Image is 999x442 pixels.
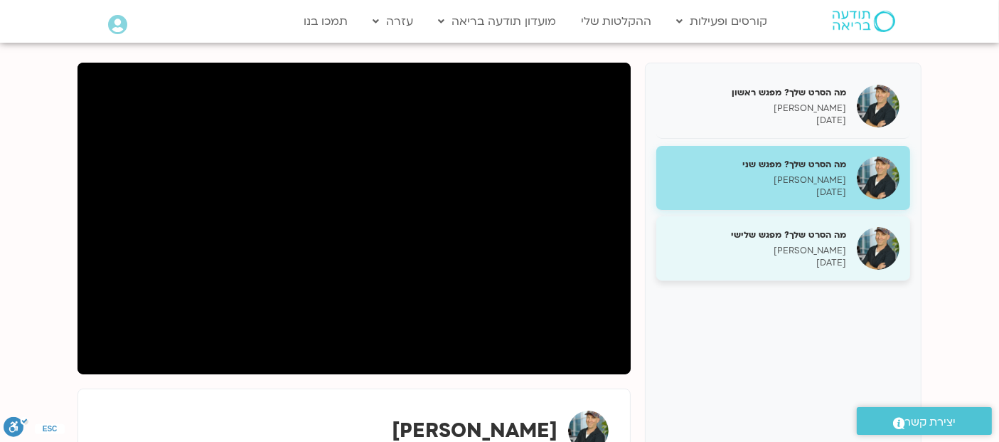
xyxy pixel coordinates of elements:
a: קורסים ופעילות [670,8,775,35]
img: מה הסרט שלך? מפגש שלישי [857,227,899,270]
a: יצירת קשר [857,407,992,435]
h5: מה הסרט שלך? מפגש שלישי [667,228,846,241]
a: מועדון תודעה בריאה [431,8,563,35]
h5: מה הסרט שלך? מפגש ראשון [667,86,846,99]
p: [DATE] [667,115,846,127]
p: [PERSON_NAME] [667,245,846,257]
img: מה הסרט שלך? מפגש שני [857,157,899,199]
a: עזרה [365,8,420,35]
a: תמכו בנו [297,8,355,35]
span: יצירת קשר [905,413,956,432]
img: תודעה בריאה [833,11,895,32]
p: [PERSON_NAME] [667,174,846,186]
p: [PERSON_NAME] [667,102,846,115]
img: מה הסרט שלך? מפגש ראשון [857,85,899,127]
a: ההקלטות שלי [574,8,659,35]
p: [DATE] [667,186,846,199]
h5: מה הסרט שלך? מפגש שני [667,158,846,171]
p: [DATE] [667,257,846,269]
